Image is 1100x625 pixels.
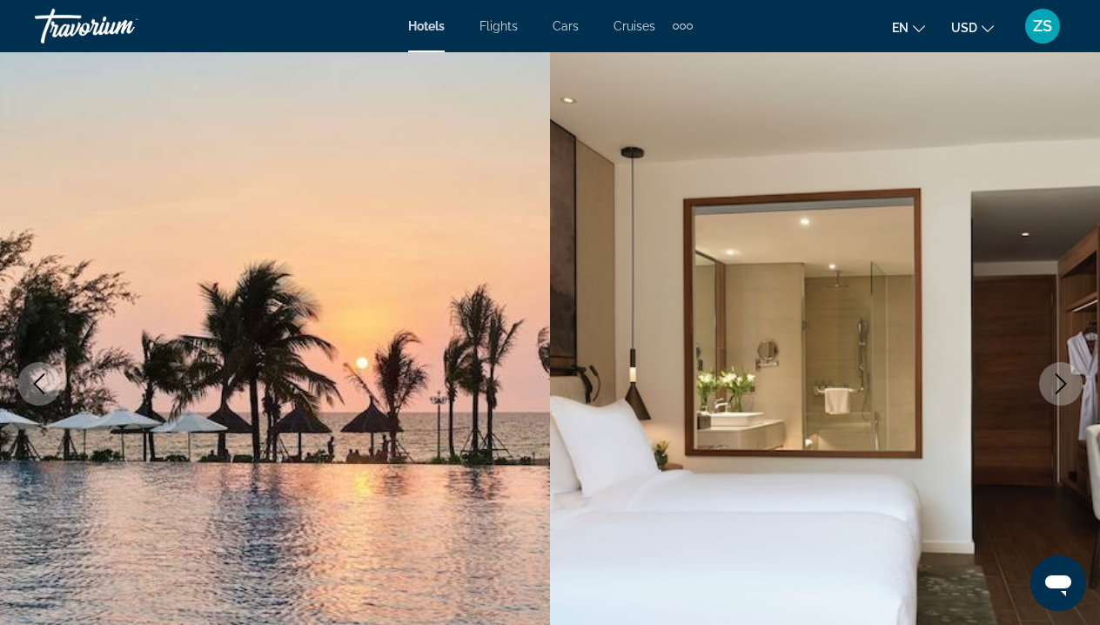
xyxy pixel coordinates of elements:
[1020,8,1065,44] button: User Menu
[892,15,925,40] button: Change language
[553,19,579,33] a: Cars
[480,19,518,33] a: Flights
[951,15,994,40] button: Change currency
[892,21,909,35] span: en
[35,3,209,49] a: Travorium
[614,19,655,33] a: Cruises
[1030,555,1086,611] iframe: Кнопка запуска окна обмена сообщениями
[17,362,61,406] button: Previous image
[1033,17,1052,35] span: ZS
[408,19,445,33] a: Hotels
[673,12,693,40] button: Extra navigation items
[1039,362,1083,406] button: Next image
[951,21,977,35] span: USD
